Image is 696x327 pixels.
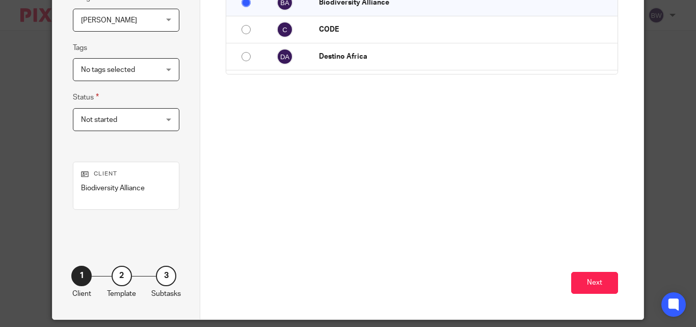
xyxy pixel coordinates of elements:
p: Subtasks [151,289,181,299]
span: [PERSON_NAME] [81,17,137,24]
div: 3 [156,266,176,286]
p: Biodiversity Alliance [81,183,171,193]
div: 1 [71,266,92,286]
p: CODE [319,24,612,35]
p: Destino Africa [319,52,612,62]
button: Next [571,272,618,294]
div: 2 [112,266,132,286]
img: svg%3E [277,48,293,65]
img: svg%3E [277,21,293,38]
p: Client [72,289,91,299]
span: No tags selected [81,66,135,73]
span: Not started [81,116,117,123]
label: Tags [73,43,87,53]
label: Status [73,91,99,103]
p: Client [81,170,171,178]
p: Template [107,289,136,299]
